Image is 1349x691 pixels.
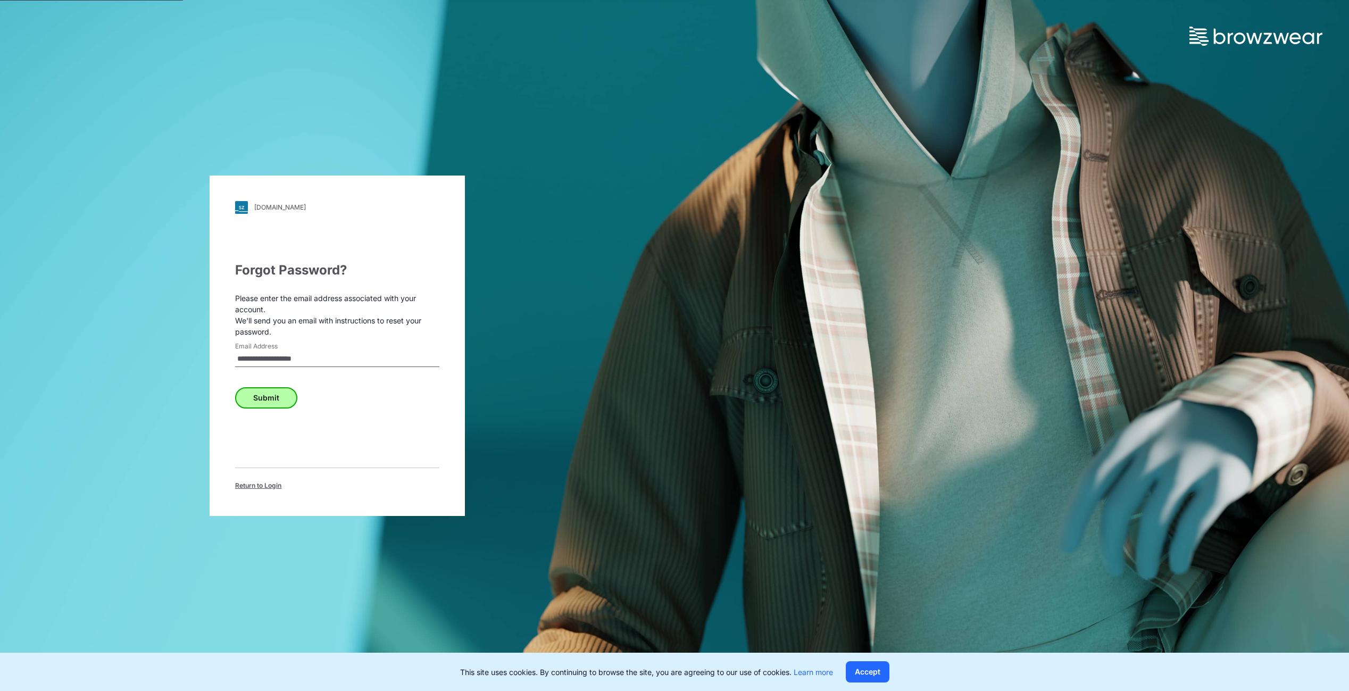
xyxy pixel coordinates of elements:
[235,201,439,214] a: [DOMAIN_NAME]
[460,667,833,678] p: This site uses cookies. By continuing to browse the site, you are agreeing to our use of cookies.
[846,661,889,682] button: Accept
[235,293,439,337] p: Please enter the email address associated with your account. We'll send you an email with instruc...
[235,201,248,214] img: svg+xml;base64,PHN2ZyB3aWR0aD0iMjgiIGhlaWdodD0iMjgiIHZpZXdCb3g9IjAgMCAyOCAyOCIgZmlsbD0ibm9uZSIgeG...
[254,203,306,211] div: [DOMAIN_NAME]
[1189,27,1322,46] img: browzwear-logo.73288ffb.svg
[235,387,297,409] button: Submit
[235,481,281,490] span: Return to Login
[235,261,439,280] div: Forgot Password?
[794,668,833,677] a: Learn more
[235,342,310,351] label: Email Address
